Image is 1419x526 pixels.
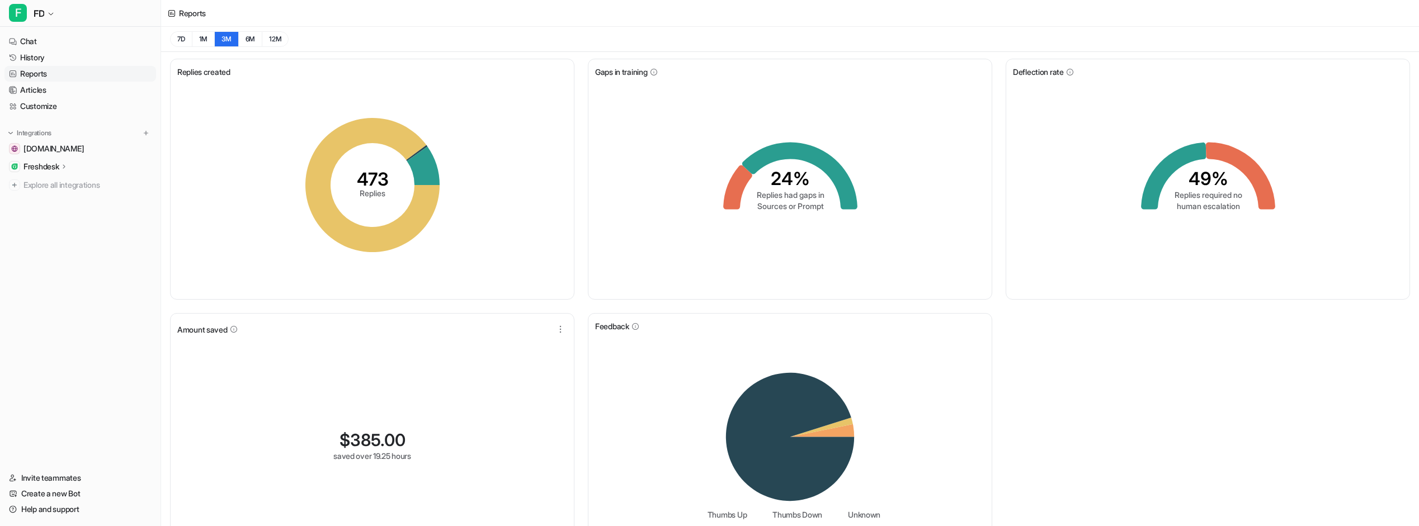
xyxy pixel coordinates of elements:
[756,190,824,200] tspan: Replies had gaps in
[700,509,747,520] li: Thumbs Up
[595,320,629,332] span: Feedback
[1188,168,1228,189] tspan: 49%
[1174,190,1242,200] tspan: Replies required no
[4,177,156,193] a: Explore all integrations
[840,509,880,520] li: Unknown
[360,188,385,198] tspan: Replies
[7,129,15,137] img: expand menu
[262,31,289,47] button: 12M
[356,168,388,190] tspan: 473
[23,143,84,154] span: [DOMAIN_NAME]
[350,430,406,450] span: 385.00
[238,31,262,47] button: 6M
[17,129,51,138] p: Integrations
[4,50,156,65] a: History
[4,501,156,517] a: Help and support
[34,6,44,21] span: FD
[4,486,156,501] a: Create a new Bot
[177,324,228,335] span: Amount saved
[765,509,822,520] li: Thumbs Down
[4,82,156,98] a: Articles
[595,66,648,78] span: Gaps in training
[1013,66,1064,78] span: Deflection rate
[333,450,411,462] div: saved over 19.25 hours
[4,141,156,157] a: support.xyzreality.com[DOMAIN_NAME]
[9,4,27,22] span: F
[142,129,150,137] img: menu_add.svg
[170,31,192,47] button: 7D
[11,145,18,152] img: support.xyzreality.com
[4,98,156,114] a: Customize
[757,201,823,211] tspan: Sources or Prompt
[192,31,215,47] button: 1M
[1176,201,1239,211] tspan: human escalation
[11,163,18,170] img: Freshdesk
[214,31,238,47] button: 3M
[179,7,206,19] div: Reports
[771,168,810,189] tspan: 24%
[4,470,156,486] a: Invite teammates
[9,179,20,191] img: explore all integrations
[23,161,59,172] p: Freshdesk
[23,176,152,194] span: Explore all integrations
[4,34,156,49] a: Chat
[177,66,230,78] span: Replies created
[340,430,406,450] div: $
[4,127,55,139] button: Integrations
[4,66,156,82] a: Reports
